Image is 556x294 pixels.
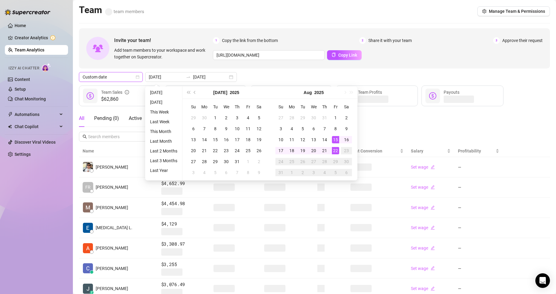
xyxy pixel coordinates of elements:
[136,75,139,79] span: calendar
[148,108,180,116] li: This Week
[277,136,285,143] div: 10
[244,114,252,121] div: 4
[221,145,232,156] td: 2025-07-23
[244,158,252,165] div: 1
[212,147,219,154] div: 22
[199,123,210,134] td: 2025-07-07
[243,112,254,123] td: 2025-07-04
[431,165,435,169] span: edit
[454,177,503,198] td: —
[244,169,252,176] div: 8
[8,112,13,117] span: thunderbolt
[243,156,254,167] td: 2025-08-01
[338,53,357,58] span: Copy Link
[201,136,208,143] div: 14
[232,145,243,156] td: 2025-07-24
[286,112,297,123] td: 2025-07-28
[212,169,219,176] div: 5
[83,263,93,273] img: Charmaine Javil…
[288,147,295,154] div: 18
[310,136,317,143] div: 13
[277,125,285,132] div: 3
[101,96,129,103] span: $62,860
[411,266,435,271] a: Set wageedit
[310,158,317,165] div: 27
[319,101,330,112] th: Th
[308,167,319,178] td: 2025-09-03
[210,156,221,167] td: 2025-07-29
[201,147,208,154] div: 21
[332,136,339,143] div: 15
[321,136,328,143] div: 14
[286,101,297,112] th: Mo
[148,167,180,174] li: Last Year
[332,169,339,176] div: 5
[221,123,232,134] td: 2025-07-09
[288,169,295,176] div: 1
[321,125,328,132] div: 7
[234,136,241,143] div: 17
[161,261,206,268] span: $3,255
[341,112,352,123] td: 2025-08-02
[431,246,435,250] span: edit
[299,136,306,143] div: 12
[188,167,199,178] td: 2025-08-03
[96,265,128,272] span: [PERSON_NAME]
[230,86,239,99] button: Choose a year
[288,125,295,132] div: 4
[15,152,31,157] a: Settings
[87,92,94,100] span: dollar-circle
[275,167,286,178] td: 2025-08-31
[244,136,252,143] div: 18
[79,145,158,157] th: Name
[96,224,132,231] span: [MEDICAL_DATA] L.
[308,134,319,145] td: 2025-08-13
[83,162,93,172] img: Rick Gino Tarce…
[254,112,264,123] td: 2025-07-05
[244,125,252,132] div: 11
[343,114,350,121] div: 2
[535,273,550,288] div: Open Intercom Messenger
[188,145,199,156] td: 2025-07-20
[275,145,286,156] td: 2025-08-17
[477,6,550,16] button: Manage Team & Permissions
[482,9,486,13] span: setting
[210,167,221,178] td: 2025-08-05
[223,169,230,176] div: 6
[411,286,435,291] a: Set wageedit
[148,138,180,145] li: Last Month
[330,134,341,145] td: 2025-08-15
[308,145,319,156] td: 2025-08-20
[15,87,26,92] a: Setup
[96,245,128,251] span: [PERSON_NAME]
[221,167,232,178] td: 2025-08-06
[15,77,30,82] a: Content
[212,136,219,143] div: 15
[243,167,254,178] td: 2025-08-08
[79,4,144,16] h2: Team
[299,147,306,154] div: 19
[255,114,263,121] div: 5
[330,123,341,134] td: 2025-08-08
[15,33,63,43] a: Creator Analytics exclamation-circle
[254,123,264,134] td: 2025-07-12
[8,124,12,129] img: Chat Copilot
[343,158,350,165] div: 30
[199,156,210,167] td: 2025-07-28
[221,134,232,145] td: 2025-07-16
[411,246,435,250] a: Set wageedit
[330,101,341,112] th: Fr
[85,184,90,191] span: FR
[148,128,180,135] li: This Month
[341,156,352,167] td: 2025-08-30
[190,169,197,176] div: 3
[148,99,180,106] li: [DATE]
[221,156,232,167] td: 2025-07-30
[343,147,350,154] div: 23
[185,86,192,99] button: Last year (Control + left)
[149,74,183,80] input: Start date
[343,169,350,176] div: 6
[234,147,241,154] div: 24
[234,158,241,165] div: 31
[275,112,286,123] td: 2025-07-27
